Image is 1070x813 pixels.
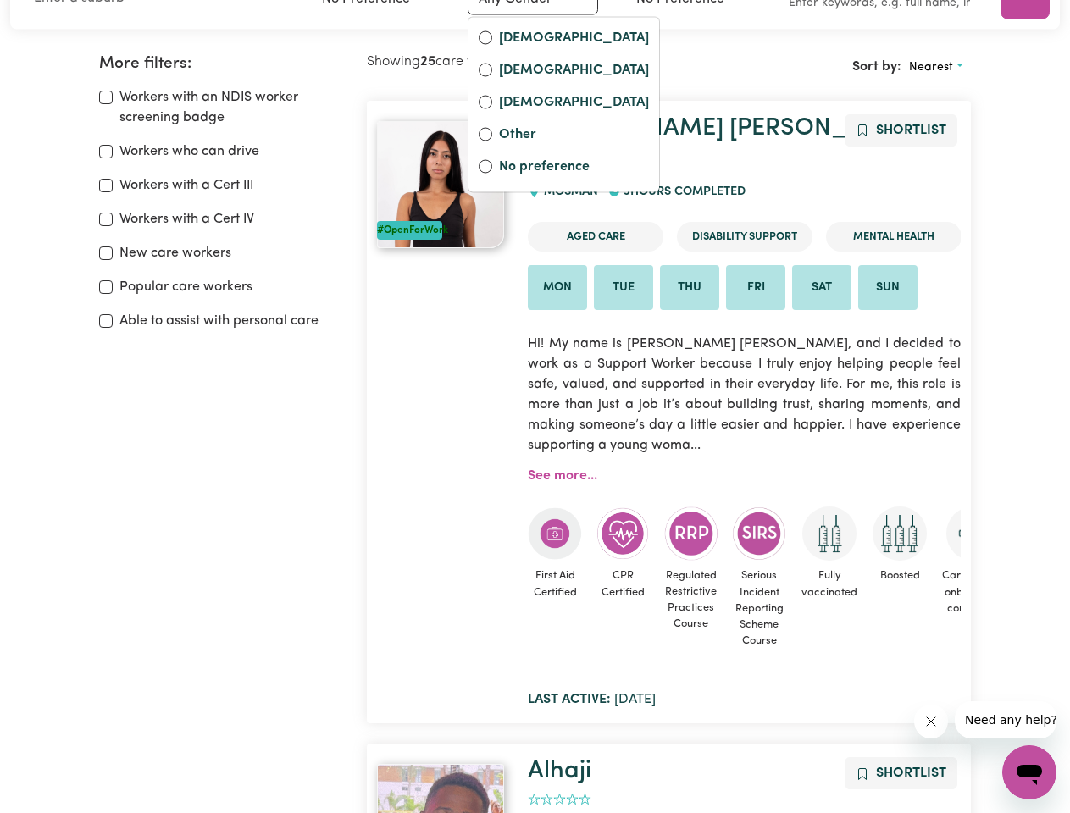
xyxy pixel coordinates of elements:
a: See more... [528,469,597,483]
li: Available on Sun [858,265,918,311]
iframe: Message from company [955,701,1056,738]
label: Other [499,124,649,148]
b: 25 [420,55,435,69]
span: Nearest [909,61,953,74]
li: Disability Support [677,222,812,252]
label: New care workers [119,243,231,263]
label: Able to assist with personal care [119,311,319,331]
li: Available on Thu [660,265,719,311]
label: [DEMOGRAPHIC_DATA] [499,28,649,52]
li: Available on Fri [726,265,785,311]
button: Sort search results [901,54,971,80]
iframe: Close message [914,705,948,738]
a: [PERSON_NAME] [PERSON_NAME] [528,116,925,141]
h2: More filters: [99,54,347,74]
div: Worker gender preference [468,17,660,193]
span: Careseekers onboarding completed [940,561,1006,623]
span: Boosted [873,561,927,590]
li: Available on Tue [594,265,653,311]
img: CS Academy: Regulated Restrictive Practices course completed [664,506,718,560]
label: Popular care workers [119,277,252,297]
label: Workers who can drive [119,141,259,162]
label: Workers with an NDIS worker screening badge [119,87,347,128]
a: Alhaji [528,759,591,783]
span: Shortlist [876,124,946,137]
span: Shortlist [876,766,946,780]
div: add rating by typing an integer from 0 to 5 or pressing arrow keys [528,790,591,810]
img: Care and support worker has completed CPR Certification [596,506,650,561]
img: Care and support worker has received booster dose of COVID-19 vaccination [873,506,927,561]
a: Maria Alejandra#OpenForWork [377,121,507,248]
li: Aged Care [528,222,663,252]
span: Serious Incident Reporting Scheme Course [732,561,786,655]
p: Hi! My name is [PERSON_NAME] [PERSON_NAME], and I decided to work as a Support Worker because I t... [528,324,961,466]
label: [DEMOGRAPHIC_DATA] [499,92,649,116]
img: View Maria Alejandra's profile [377,121,504,248]
button: Add to shortlist [845,114,957,147]
div: 3 hours completed [608,169,756,215]
label: Workers with a Cert III [119,175,253,196]
span: Fully vaccinated [800,561,859,606]
img: Care and support worker has completed First Aid Certification [528,506,582,561]
span: Sort by: [852,60,901,74]
span: Need any help? [10,12,103,25]
span: [DATE] [528,693,656,706]
button: Add to shortlist [845,757,957,789]
img: CS Academy: Serious Incident Reporting Scheme course completed [732,506,786,561]
iframe: Button to launch messaging window [1002,745,1056,799]
img: CS Academy: Careseekers Onboarding course completed [946,506,1001,561]
h2: Showing care workers [367,54,668,70]
span: CPR Certified [596,561,650,606]
span: Regulated Restrictive Practices Course [663,561,718,639]
label: [DEMOGRAPHIC_DATA] [499,60,649,84]
li: Mental Health [826,222,962,252]
span: First Aid Certified [528,561,582,606]
b: Last active: [528,693,611,706]
li: Available on Sat [792,265,851,311]
label: No preference [499,157,649,180]
label: Workers with a Cert IV [119,209,254,230]
img: Care and support worker has received 2 doses of COVID-19 vaccine [802,506,857,561]
li: Available on Mon [528,265,587,311]
div: #OpenForWork [377,221,442,240]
